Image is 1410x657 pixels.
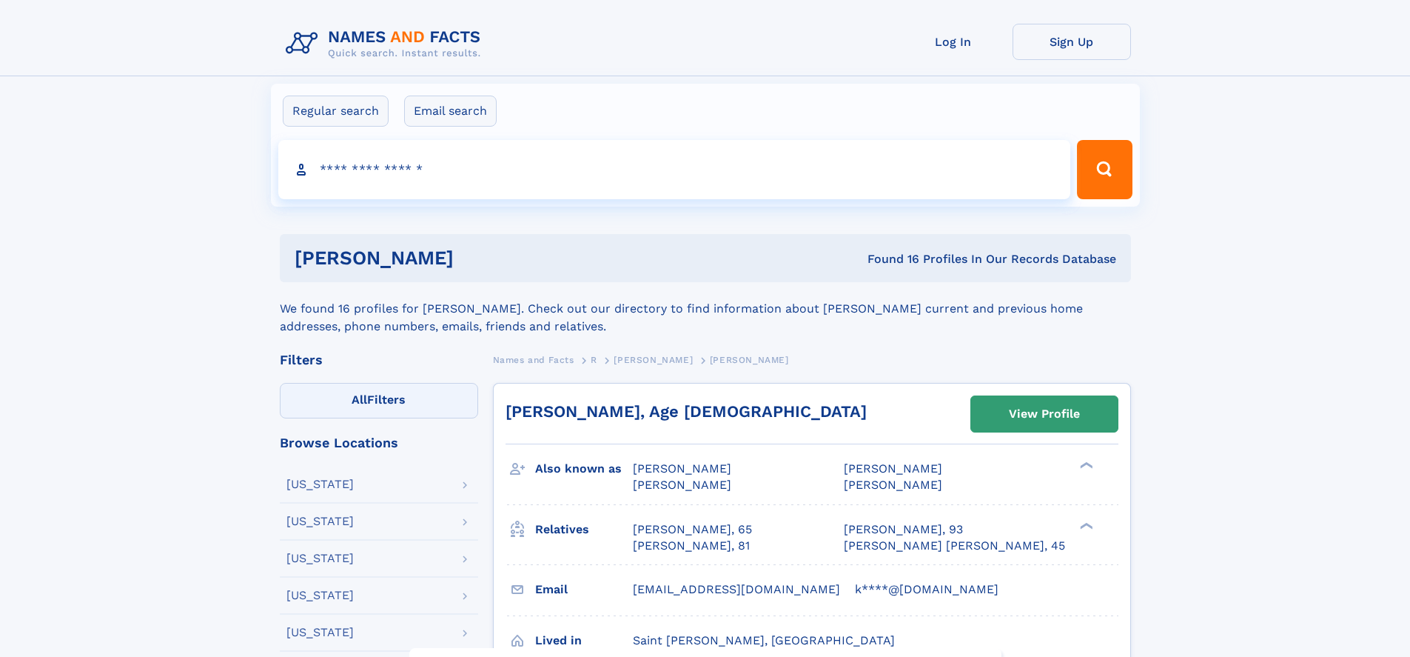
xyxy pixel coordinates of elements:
[278,140,1071,199] input: search input
[1077,140,1132,199] button: Search Button
[971,396,1118,432] a: View Profile
[286,478,354,490] div: [US_STATE]
[280,436,478,450] div: Browse Locations
[844,461,942,476] span: [PERSON_NAME]
[280,24,493,64] img: Logo Names and Facts
[844,478,942,492] span: [PERSON_NAME]
[506,402,867,421] a: [PERSON_NAME], Age [DEMOGRAPHIC_DATA]
[591,355,597,365] span: R
[280,383,478,418] label: Filters
[633,633,895,647] span: Saint [PERSON_NAME], [GEOGRAPHIC_DATA]
[280,282,1131,336] div: We found 16 profiles for [PERSON_NAME]. Check out our directory to find information about [PERSON...
[633,582,840,596] span: [EMAIL_ADDRESS][DOMAIN_NAME]
[660,251,1116,267] div: Found 16 Profiles In Our Records Database
[286,590,354,601] div: [US_STATE]
[404,96,497,127] label: Email search
[633,461,731,476] span: [PERSON_NAME]
[352,393,367,407] span: All
[280,353,478,367] div: Filters
[710,355,789,365] span: [PERSON_NAME]
[894,24,1013,60] a: Log In
[295,249,661,267] h1: [PERSON_NAME]
[633,538,750,554] a: [PERSON_NAME], 81
[1009,397,1080,431] div: View Profile
[286,553,354,564] div: [US_STATE]
[286,516,354,527] div: [US_STATE]
[844,521,963,538] a: [PERSON_NAME], 93
[614,350,693,369] a: [PERSON_NAME]
[535,628,633,653] h3: Lived in
[1076,521,1094,530] div: ❯
[283,96,389,127] label: Regular search
[844,538,1065,554] a: [PERSON_NAME] [PERSON_NAME], 45
[633,478,731,492] span: [PERSON_NAME]
[286,627,354,638] div: [US_STATE]
[535,517,633,542] h3: Relatives
[591,350,597,369] a: R
[1013,24,1131,60] a: Sign Up
[535,456,633,481] h3: Also known as
[633,521,752,538] a: [PERSON_NAME], 65
[535,577,633,602] h3: Email
[614,355,693,365] span: [PERSON_NAME]
[1076,461,1094,470] div: ❯
[493,350,574,369] a: Names and Facts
